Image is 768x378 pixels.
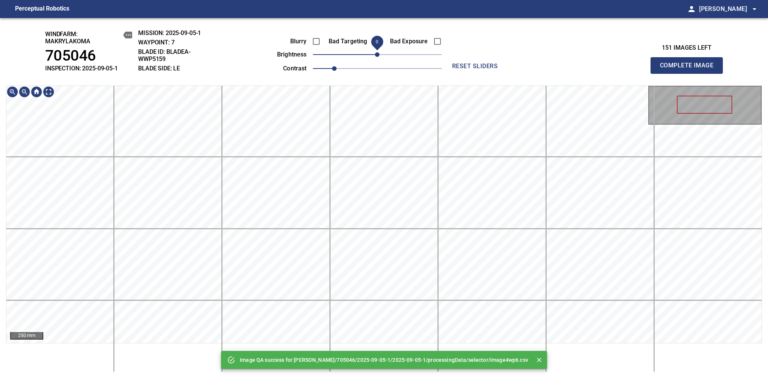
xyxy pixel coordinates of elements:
[15,3,69,15] figcaption: Perceptual Robotics
[240,356,528,364] p: Image QA success for [PERSON_NAME]/705046/2025-09-05-1/2025-09-05-1/processingData/selector/image...
[45,65,132,72] h2: INSPECTION: 2025-09-05-1
[325,38,367,44] label: Bad Targeting
[750,5,759,14] span: arrow_drop_down
[534,355,544,365] button: Close
[386,38,428,44] label: Bad Exposure
[265,66,307,72] label: contrast
[651,57,723,74] button: Complete Image
[123,30,132,40] button: copy message details
[265,38,307,44] label: Blurry
[138,65,215,72] h2: BLADE SIDE: LE
[651,44,723,52] h3: 151 images left
[696,2,759,17] button: [PERSON_NAME]
[687,5,696,14] span: person
[43,86,55,98] img: Toggle full page
[138,29,215,37] h2: MISSION: 2025-09-05-1
[445,59,505,74] button: reset sliders
[699,4,759,14] span: [PERSON_NAME]
[659,60,715,71] span: Complete Image
[45,47,132,65] h1: 705046
[18,86,30,98] img: Zoom out
[45,30,132,45] h2: windfarm: Makrylakoma
[448,61,502,72] span: reset sliders
[30,86,43,98] img: Go home
[265,52,307,58] label: brightness
[376,39,378,44] span: 0
[138,48,215,62] h2: BLADE ID: bladeA-WWP5159
[138,39,215,46] h2: WAYPOINT: 7
[6,86,18,98] img: Zoom in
